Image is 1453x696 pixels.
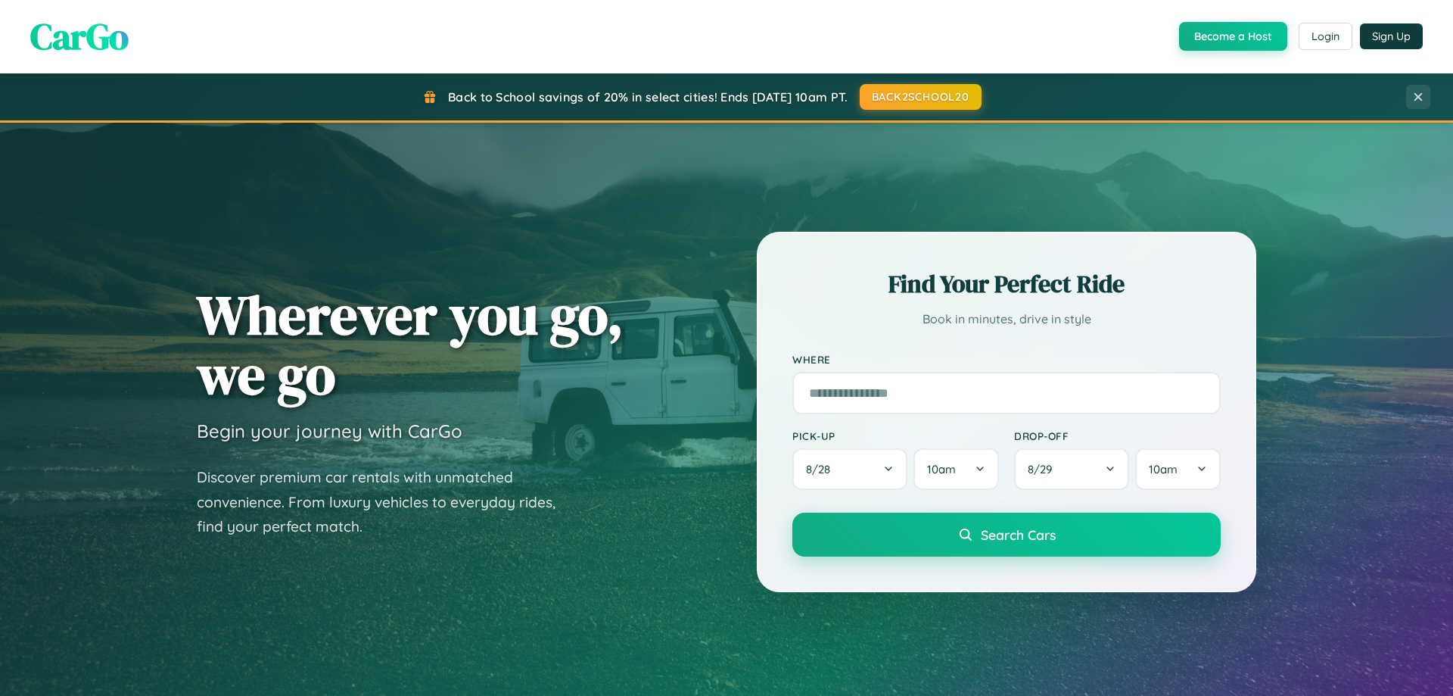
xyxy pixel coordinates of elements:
button: 8/28 [792,448,907,490]
label: Where [792,353,1221,366]
h1: Wherever you go, we go [197,285,624,404]
button: Login [1299,23,1352,50]
span: 10am [927,462,956,476]
span: 8 / 29 [1028,462,1059,476]
button: Become a Host [1179,22,1287,51]
span: Search Cars [981,526,1056,543]
span: Back to School savings of 20% in select cities! Ends [DATE] 10am PT. [448,89,848,105]
h3: Begin your journey with CarGo [197,420,462,442]
button: 10am [913,448,999,490]
button: Search Cars [792,513,1221,557]
p: Discover premium car rentals with unmatched convenience. From luxury vehicles to everyday rides, ... [197,465,575,539]
span: 10am [1149,462,1178,476]
label: Drop-off [1014,429,1221,442]
h2: Find Your Perfect Ride [792,267,1221,301]
button: BACK2SCHOOL20 [860,84,982,110]
p: Book in minutes, drive in style [792,308,1221,330]
button: 8/29 [1014,448,1129,490]
button: Sign Up [1360,23,1423,49]
button: 10am [1135,448,1221,490]
label: Pick-up [792,429,999,442]
span: 8 / 28 [806,462,838,476]
span: CarGo [30,11,129,61]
